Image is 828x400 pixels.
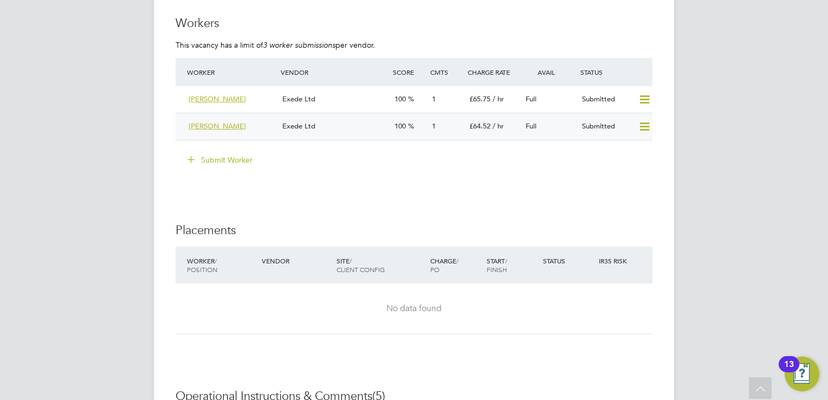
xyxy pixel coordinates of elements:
[390,62,428,82] div: Score
[184,62,278,82] div: Worker
[187,256,217,274] span: / Position
[526,94,536,104] span: Full
[469,94,490,104] span: £65.75
[282,121,315,131] span: Exede Ltd
[578,91,634,108] div: Submitted
[493,121,504,131] span: / hr
[784,364,794,378] div: 13
[189,121,246,131] span: [PERSON_NAME]
[189,94,246,104] span: [PERSON_NAME]
[334,251,428,279] div: Site
[432,94,436,104] span: 1
[337,256,385,274] span: / Client Config
[484,251,540,279] div: Start
[176,16,652,31] h3: Workers
[259,251,334,270] div: Vendor
[394,94,406,104] span: 100
[432,121,436,131] span: 1
[278,62,390,82] div: Vendor
[282,94,315,104] span: Exede Ltd
[578,118,634,136] div: Submitted
[469,121,490,131] span: £64.52
[176,40,652,50] p: This vacancy has a limit of per vendor.
[263,40,335,50] em: 3 worker submissions
[176,223,652,238] h3: Placements
[430,256,458,274] span: / PO
[184,251,259,279] div: Worker
[521,62,578,82] div: Avail
[465,62,521,82] div: Charge Rate
[428,62,465,82] div: Cmts
[526,121,536,131] span: Full
[596,251,633,270] div: IR35 Risk
[493,94,504,104] span: / hr
[428,251,484,279] div: Charge
[180,151,261,169] button: Submit Worker
[785,357,819,391] button: Open Resource Center, 13 new notifications
[186,303,642,314] div: No data found
[487,256,507,274] span: / Finish
[394,121,406,131] span: 100
[578,62,652,82] div: Status
[540,251,597,270] div: Status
